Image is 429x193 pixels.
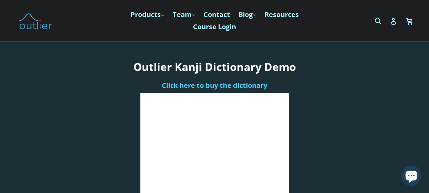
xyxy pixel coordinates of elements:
a: Team [169,8,198,21]
a: Products [127,8,168,21]
a: Blog [235,8,259,21]
a: Resources [261,8,302,21]
input: Search [373,14,392,27]
a: Click here to buy the dictionary [162,81,267,90]
h1: Outlier Kanji Dictionary Demo [111,59,318,74]
img: Outlier Linguistics [19,11,53,31]
a: Course Login [190,21,239,33]
inbox-online-store-chat: Shopify online store chat [399,166,424,188]
a: Contact [200,8,233,21]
